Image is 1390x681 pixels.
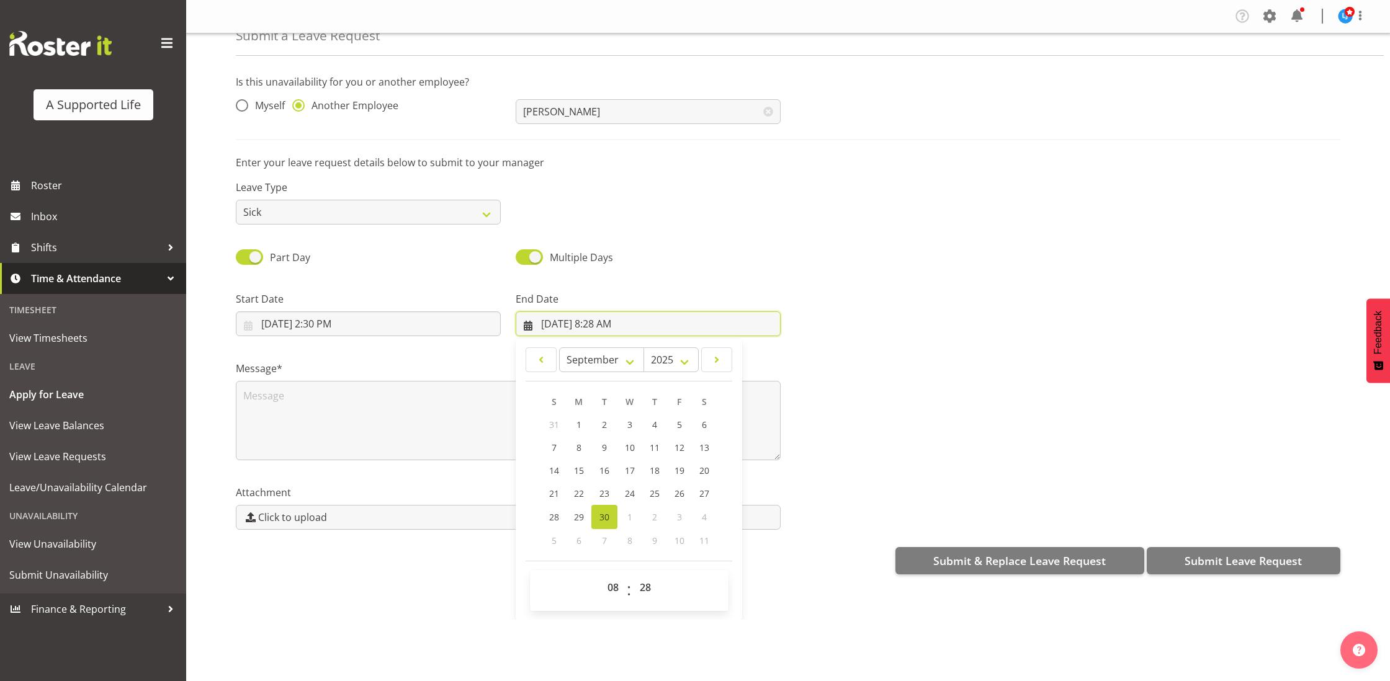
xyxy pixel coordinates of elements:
span: 21 [549,487,559,499]
span: Myself [248,99,285,112]
a: 6 [692,413,717,436]
span: Feedback [1373,311,1384,354]
span: 13 [699,442,709,453]
a: Submit Unavailability [3,559,183,590]
a: 20 [692,459,717,482]
span: 30 [599,511,609,523]
span: 6 [576,535,581,546]
label: Start Date [236,292,501,306]
span: Finance & Reporting [31,600,161,618]
span: 7 [552,442,557,453]
span: 10 [625,442,635,453]
a: View Unavailability [3,528,183,559]
span: 26 [675,487,684,499]
a: 21 [542,482,567,505]
label: Leave Type [236,180,501,195]
a: 26 [667,482,692,505]
a: View Leave Requests [3,441,183,472]
span: Time & Attendance [31,269,161,288]
span: F [677,396,681,407]
span: 9 [652,535,657,546]
a: 14 [542,459,567,482]
span: 11 [650,442,660,453]
a: 28 [542,505,567,529]
a: 22 [567,482,591,505]
span: 4 [652,419,657,430]
a: 17 [617,459,642,482]
span: 22 [574,487,584,499]
a: 8 [567,436,591,459]
a: 12 [667,436,692,459]
img: help-xxl-2.png [1353,644,1365,656]
span: 31 [549,419,559,430]
span: 18 [650,465,660,476]
img: Rosterit website logo [9,31,112,56]
span: T [602,396,607,407]
div: Leave [3,354,183,379]
a: View Timesheets [3,323,183,354]
span: 28 [549,511,559,523]
span: 24 [625,487,635,499]
span: 8 [576,442,581,453]
span: S [552,396,557,407]
span: Leave/Unavailability Calendar [9,478,177,497]
span: W [625,396,634,407]
span: M [575,396,583,407]
span: 19 [675,465,684,476]
span: S [702,396,707,407]
span: Submit Unavailability [9,566,177,584]
span: 2 [602,419,607,430]
span: 20 [699,465,709,476]
a: 15 [567,459,591,482]
span: View Timesheets [9,329,177,347]
span: 3 [627,419,632,430]
span: 15 [574,465,584,476]
span: Multiple Days [550,251,613,264]
a: 3 [617,413,642,436]
span: Inbox [31,207,180,226]
label: End Date [516,292,781,306]
span: 10 [675,535,684,546]
span: Submit & Replace Leave Request [933,553,1106,569]
a: 11 [642,436,667,459]
span: 3 [677,511,682,523]
a: 18 [642,459,667,482]
img: linda-jade-johnston8788.jpg [1338,9,1353,24]
span: 6 [702,419,707,430]
span: Apply for Leave [9,385,177,404]
span: Submit Leave Request [1185,553,1302,569]
span: Click to upload [258,510,327,525]
input: Select Employee [516,99,781,124]
span: 29 [574,511,584,523]
input: Click to select... [236,311,501,336]
span: Part Day [270,251,310,264]
span: 8 [627,535,632,546]
span: Another Employee [305,99,398,112]
a: 27 [692,482,717,505]
a: 5 [667,413,692,436]
a: View Leave Balances [3,410,183,441]
a: 10 [617,436,642,459]
a: 1 [567,413,591,436]
div: Timesheet [3,297,183,323]
p: Is this unavailability for you or another employee? [236,74,1340,89]
button: Submit & Replace Leave Request [895,547,1144,574]
a: 25 [642,482,667,505]
a: 4 [642,413,667,436]
span: Roster [31,176,180,195]
a: 16 [591,459,617,482]
span: 12 [675,442,684,453]
a: 19 [667,459,692,482]
span: 16 [599,465,609,476]
span: : [627,575,631,606]
button: Submit Leave Request [1147,547,1340,574]
div: Unavailability [3,503,183,528]
a: 2 [591,413,617,436]
a: Leave/Unavailability Calendar [3,472,183,503]
span: 2 [652,511,657,523]
a: 23 [591,482,617,505]
label: Message* [236,361,781,376]
span: 4 [702,511,707,523]
span: Shifts [31,238,161,257]
span: 7 [602,535,607,546]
